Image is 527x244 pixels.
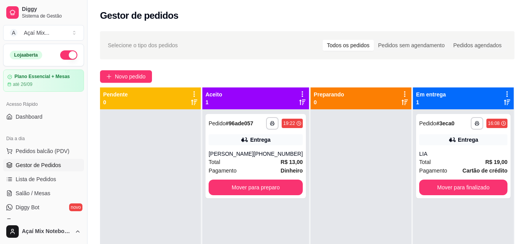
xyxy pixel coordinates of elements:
[106,74,112,79] span: plus
[209,166,237,175] span: Pagamento
[16,175,56,183] span: Lista de Pedidos
[16,147,70,155] span: Pedidos balcão (PDV)
[100,9,179,22] h2: Gestor de pedidos
[3,110,84,123] a: Dashboard
[3,159,84,171] a: Gestor de Pedidos
[419,166,447,175] span: Pagamento
[209,120,226,126] span: Pedido
[16,217,27,225] span: KDS
[209,150,254,158] div: [PERSON_NAME]
[226,120,254,126] strong: # 96ade057
[205,98,222,106] p: 1
[3,145,84,157] button: Pedidos balcão (PDV)
[103,91,128,98] p: Pendente
[3,25,84,41] button: Select a team
[254,150,303,158] div: [PHONE_NUMBER]
[100,70,152,83] button: Novo pedido
[280,167,303,174] strong: Dinheiro
[458,136,478,144] div: Entrega
[22,6,81,13] span: Diggy
[3,201,84,214] a: Diggy Botnovo
[419,120,436,126] span: Pedido
[16,161,61,169] span: Gestor de Pedidos
[3,132,84,145] div: Dia a dia
[115,72,146,81] span: Novo pedido
[419,150,507,158] div: LIA
[14,74,70,80] article: Plano Essencial + Mesas
[314,91,344,98] p: Preparando
[3,173,84,185] a: Lista de Pedidos
[3,215,84,228] a: KDS
[250,136,270,144] div: Entrega
[16,203,39,211] span: Diggy Bot
[419,180,507,195] button: Mover para finalizado
[488,120,500,126] div: 16:08
[103,98,128,106] p: 0
[463,167,507,174] strong: Cartão de crédito
[13,81,32,87] article: até 26/09
[10,29,18,37] span: A
[3,69,84,92] a: Plano Essencial + Mesasaté 26/09
[485,159,507,165] strong: R$ 19,00
[3,187,84,199] a: Salão / Mesas
[10,51,42,59] div: Loja aberta
[3,98,84,110] div: Acesso Rápido
[209,180,303,195] button: Mover para preparo
[416,98,446,106] p: 1
[419,158,431,166] span: Total
[416,91,446,98] p: Em entrega
[323,40,374,51] div: Todos os pedidos
[22,228,71,235] span: Açaí Mix Notebook novo
[22,13,81,19] span: Sistema de Gestão
[108,41,178,50] span: Selecione o tipo dos pedidos
[280,159,303,165] strong: R$ 13,00
[24,29,49,37] div: Açaí Mix ...
[209,158,220,166] span: Total
[16,113,43,121] span: Dashboard
[205,91,222,98] p: Aceito
[314,98,344,106] p: 0
[449,40,506,51] div: Pedidos agendados
[16,189,50,197] span: Salão / Mesas
[436,120,455,126] strong: # 3eca0
[3,3,84,22] a: DiggySistema de Gestão
[60,50,77,60] button: Alterar Status
[374,40,449,51] div: Pedidos sem agendamento
[3,222,84,241] button: Açaí Mix Notebook novo
[283,120,295,126] div: 19:22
